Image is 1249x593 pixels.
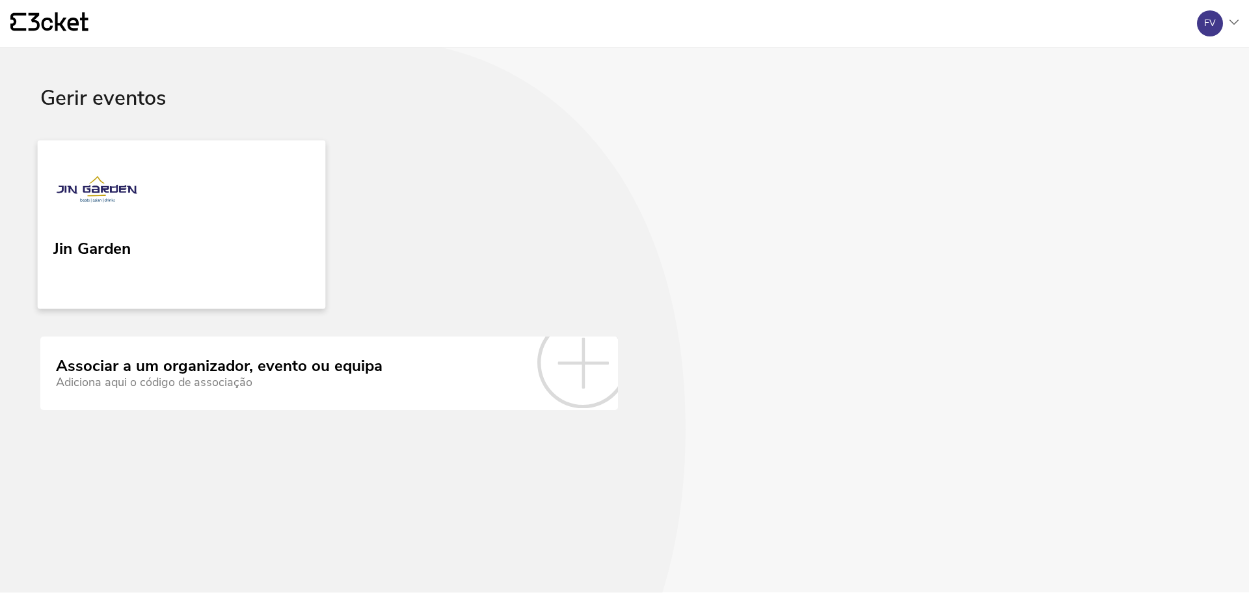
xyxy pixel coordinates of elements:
[56,376,383,389] div: Adiciona aqui o código de associação
[38,140,326,309] a: Jin Garden Jin Garden
[40,87,1209,142] div: Gerir eventos
[56,357,383,376] div: Associar a um organizador, evento ou equipa
[53,234,131,258] div: Jin Garden
[40,337,618,409] a: Associar a um organizador, evento ou equipa Adiciona aqui o código de associação
[10,13,26,31] g: {' '}
[1204,18,1216,29] div: FV
[10,12,88,34] a: {' '}
[53,161,140,221] img: Jin Garden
